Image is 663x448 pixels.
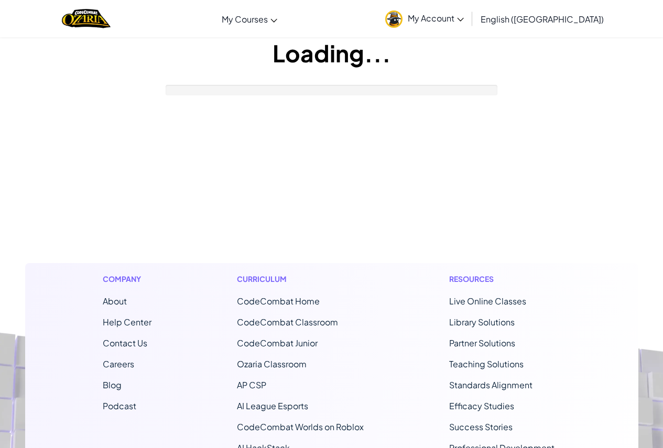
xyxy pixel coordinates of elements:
[103,358,134,369] a: Careers
[237,400,308,411] a: AI League Esports
[237,316,338,327] a: CodeCombat Classroom
[449,358,524,369] a: Teaching Solutions
[103,296,127,307] a: About
[103,379,122,390] a: Blog
[216,5,282,33] a: My Courses
[380,2,469,35] a: My Account
[222,14,268,25] span: My Courses
[449,421,513,432] a: Success Stories
[481,14,604,25] span: English ([GEOGRAPHIC_DATA])
[408,13,464,24] span: My Account
[237,274,364,285] h1: Curriculum
[103,316,151,327] a: Help Center
[62,8,111,29] a: Ozaria by CodeCombat logo
[449,379,532,390] a: Standards Alignment
[237,421,364,432] a: CodeCombat Worlds on Roblox
[449,337,515,348] a: Partner Solutions
[237,379,266,390] a: AP CSP
[237,358,307,369] a: Ozaria Classroom
[103,274,151,285] h1: Company
[449,274,561,285] h1: Resources
[103,337,147,348] span: Contact Us
[475,5,609,33] a: English ([GEOGRAPHIC_DATA])
[237,337,318,348] a: CodeCombat Junior
[237,296,320,307] span: CodeCombat Home
[103,400,136,411] a: Podcast
[449,316,515,327] a: Library Solutions
[62,8,111,29] img: Home
[385,10,403,28] img: avatar
[449,296,526,307] a: Live Online Classes
[449,400,514,411] a: Efficacy Studies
